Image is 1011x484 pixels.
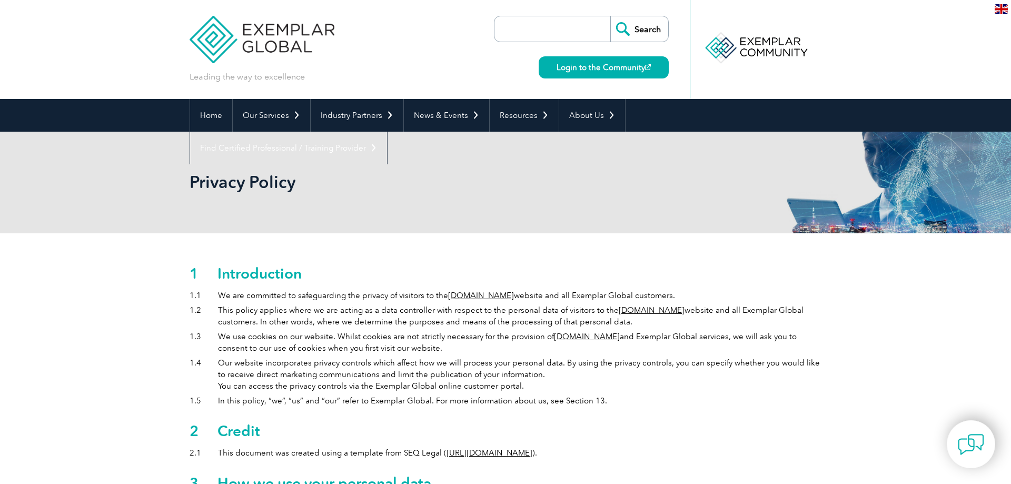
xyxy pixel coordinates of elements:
h2: Credit [217,422,260,440]
div: In this policy, “we”, “us” and “our” refer to Exemplar Global. For more information about us, see... [218,395,607,407]
a: [URL][DOMAIN_NAME] [447,448,532,458]
a: About Us [559,99,625,132]
div: We use cookies on our website. Whilst cookies are not strictly necessary for the provision of and... [218,331,821,354]
a: Find Certified Professional / Training Provider [190,132,387,164]
h2: Privacy Policy [190,172,295,192]
h2: Introduction [217,264,302,282]
input: Search [610,16,668,42]
img: contact-chat.png [958,431,984,458]
a: Home [190,99,232,132]
img: en [995,4,1008,14]
div: This policy applies where we are acting as a data controller with respect to the personal data of... [218,304,821,328]
div: This document was created using a template from SEQ Legal ( ). [218,447,537,459]
a: Industry Partners [311,99,403,132]
div: We are committed to safeguarding the privacy of visitors to the website and all Exemplar Global c... [218,290,675,301]
a: Our Services [233,99,310,132]
p: Leading the way to excellence [190,71,305,83]
img: open_square.png [645,64,651,70]
a: News & Events [404,99,489,132]
a: Resources [490,99,559,132]
a: [DOMAIN_NAME] [619,305,685,315]
div: Our website incorporates privacy controls which affect how we will process your personal data. By... [218,357,821,392]
a: [DOMAIN_NAME] [448,291,514,300]
a: Login to the Community [539,56,669,78]
a: [DOMAIN_NAME] [554,332,620,341]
